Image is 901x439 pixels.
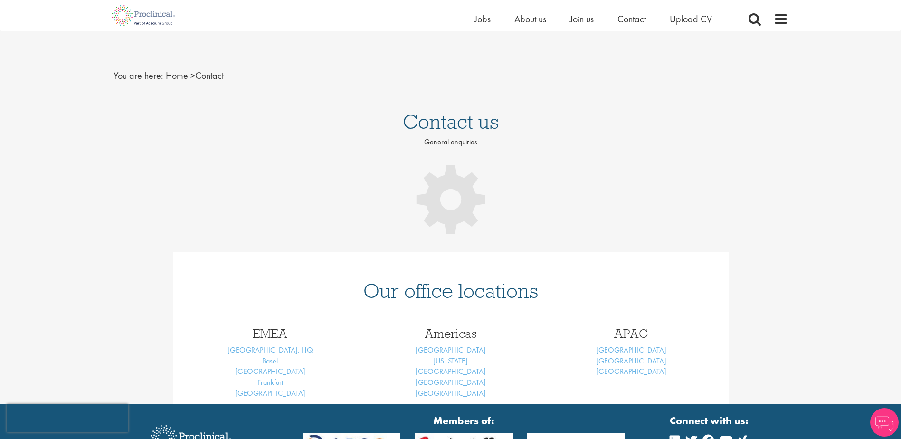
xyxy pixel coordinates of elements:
[228,345,313,355] a: [GEOGRAPHIC_DATA], HQ
[7,404,128,432] iframe: reCAPTCHA
[670,13,712,25] a: Upload CV
[166,69,224,82] span: Contact
[235,388,305,398] a: [GEOGRAPHIC_DATA]
[433,356,468,366] a: [US_STATE]
[114,69,163,82] span: You are here:
[257,377,283,387] a: Frankfurt
[166,69,188,82] a: breadcrumb link to Home
[617,13,646,25] a: Contact
[187,280,714,301] h1: Our office locations
[596,345,666,355] a: [GEOGRAPHIC_DATA]
[187,327,353,340] h3: EMEA
[596,356,666,366] a: [GEOGRAPHIC_DATA]
[235,366,305,376] a: [GEOGRAPHIC_DATA]
[416,366,486,376] a: [GEOGRAPHIC_DATA]
[548,327,714,340] h3: APAC
[670,413,750,428] strong: Connect with us:
[416,345,486,355] a: [GEOGRAPHIC_DATA]
[262,356,278,366] a: Basel
[474,13,491,25] a: Jobs
[514,13,546,25] a: About us
[870,408,899,437] img: Chatbot
[416,377,486,387] a: [GEOGRAPHIC_DATA]
[368,327,534,340] h3: Americas
[190,69,195,82] span: >
[596,366,666,376] a: [GEOGRAPHIC_DATA]
[570,13,594,25] a: Join us
[416,388,486,398] a: [GEOGRAPHIC_DATA]
[303,413,626,428] strong: Members of:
